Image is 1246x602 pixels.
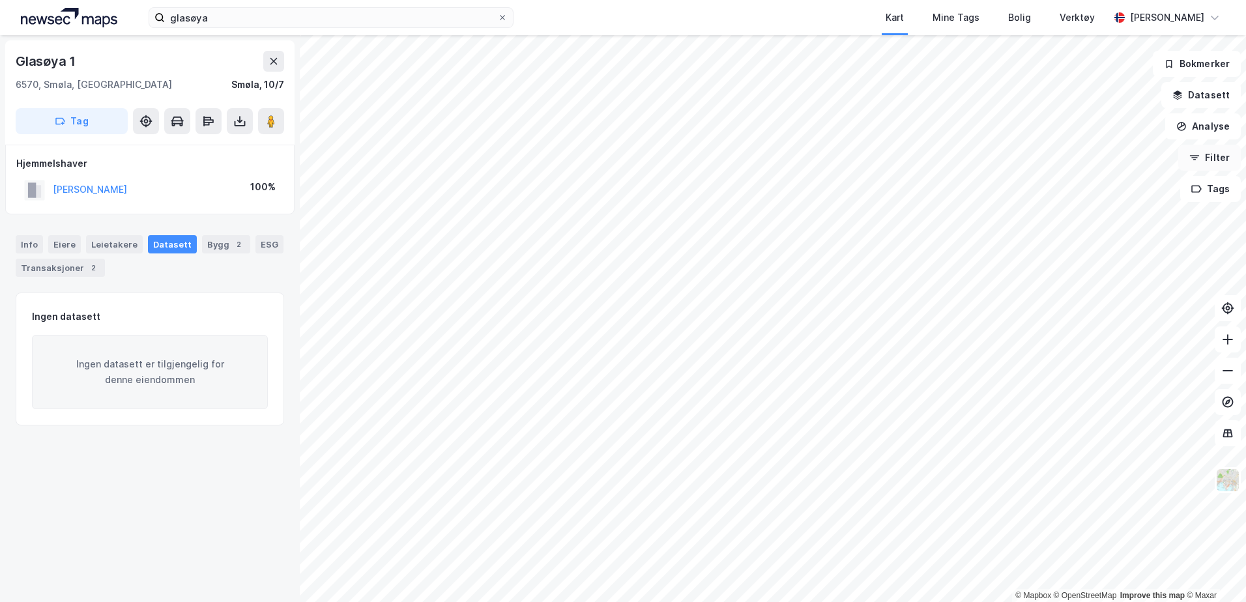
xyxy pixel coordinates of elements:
div: Datasett [148,235,197,253]
img: Z [1215,468,1240,493]
div: Hjemmelshaver [16,156,283,171]
a: OpenStreetMap [1054,591,1117,600]
a: Mapbox [1015,591,1051,600]
div: Glasøya 1 [16,51,78,72]
button: Bokmerker [1153,51,1241,77]
div: Transaksjoner [16,259,105,277]
button: Tag [16,108,128,134]
div: ESG [255,235,283,253]
img: logo.a4113a55bc3d86da70a041830d287a7e.svg [21,8,117,27]
div: Leietakere [86,235,143,253]
div: Bygg [202,235,250,253]
div: Kontrollprogram for chat [1181,539,1246,602]
div: Verktøy [1060,10,1095,25]
div: 6570, Smøla, [GEOGRAPHIC_DATA] [16,77,172,93]
button: Filter [1178,145,1241,171]
div: Bolig [1008,10,1031,25]
iframe: Chat Widget [1181,539,1246,602]
button: Datasett [1161,82,1241,108]
div: 2 [87,261,100,274]
button: Analyse [1165,113,1241,139]
div: Info [16,235,43,253]
button: Tags [1180,176,1241,202]
div: 100% [250,179,276,195]
div: Ingen datasett er tilgjengelig for denne eiendommen [32,335,268,409]
div: Mine Tags [933,10,979,25]
div: Eiere [48,235,81,253]
div: [PERSON_NAME] [1130,10,1204,25]
a: Improve this map [1120,591,1185,600]
div: Kart [886,10,904,25]
div: 2 [232,238,245,251]
input: Søk på adresse, matrikkel, gårdeiere, leietakere eller personer [165,8,497,27]
div: Ingen datasett [32,309,100,324]
div: Smøla, 10/7 [231,77,284,93]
